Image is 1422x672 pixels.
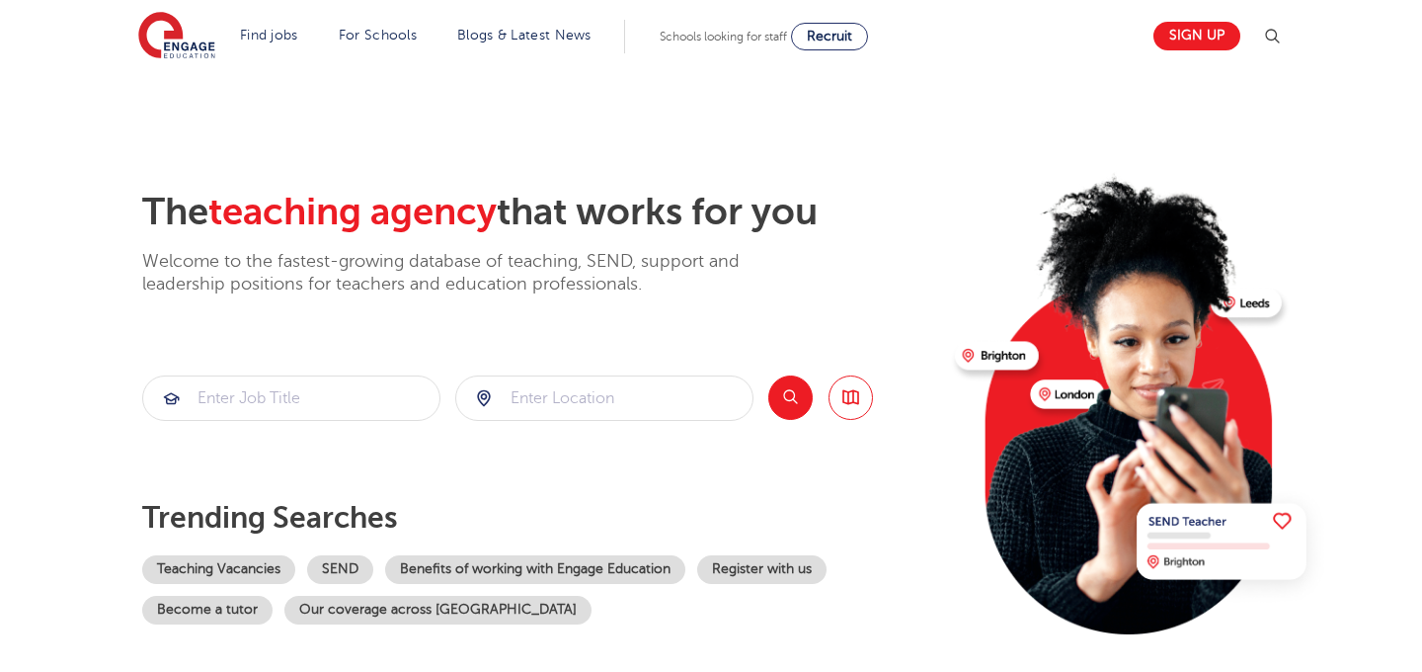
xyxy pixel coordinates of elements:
[768,376,813,420] button: Search
[142,376,440,421] div: Submit
[455,376,753,421] div: Submit
[307,555,373,584] a: SEND
[142,596,273,625] a: Become a tutor
[142,500,939,536] p: Trending searches
[697,555,827,584] a: Register with us
[240,28,298,42] a: Find jobs
[143,377,439,420] input: Submit
[1153,22,1240,50] a: Sign up
[284,596,592,625] a: Our coverage across [GEOGRAPHIC_DATA]
[208,191,497,233] span: teaching agency
[791,23,868,50] a: Recruit
[138,12,215,61] img: Engage Education
[457,28,592,42] a: Blogs & Latest News
[142,190,939,235] h2: The that works for you
[142,250,794,296] p: Welcome to the fastest-growing database of teaching, SEND, support and leadership positions for t...
[456,377,752,420] input: Submit
[385,555,685,584] a: Benefits of working with Engage Education
[142,555,295,584] a: Teaching Vacancies
[660,30,787,43] span: Schools looking for staff
[339,28,417,42] a: For Schools
[807,29,852,43] span: Recruit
